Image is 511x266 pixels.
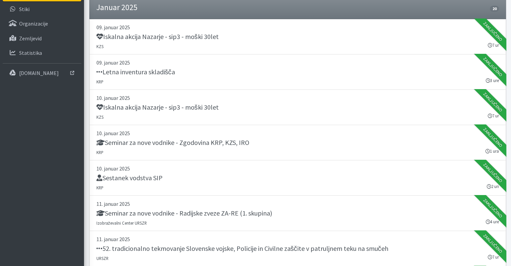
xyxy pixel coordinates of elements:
h5: Iskalna akcija Nazarje - sip3 - moški 30let [96,103,219,111]
p: Statistika [19,49,42,56]
a: 11. januar 2025 Seminar za nove vodnike - Radijske zveze ZA-RE (1. skupina) Izobraževalni Center ... [89,196,506,231]
h5: Iskalna akcija Nazarje - sip3 - moški 30let [96,33,219,41]
p: 10. januar 2025 [96,94,499,102]
p: 11. januar 2025 [96,235,499,243]
a: Organizacije [3,17,81,30]
small: KZS [96,114,103,120]
h4: Januar 2025 [96,3,137,12]
a: 10. januar 2025 Seminar za nove vodnike - Zgodovina KRP, KZS, IRO KRP 1 ura Zaključeno [89,125,506,160]
small: URSZR [96,256,109,261]
small: KRP [96,150,103,155]
span: 20 [490,6,499,12]
h5: 52. tradicionalno tekmovanje Slovenske vojske, Policije in Civilne zaščite v patruljnem teku na s... [96,244,388,253]
a: Zemljevid [3,32,81,45]
p: 09. januar 2025 [96,23,499,31]
a: Stiki [3,2,81,16]
p: 11. januar 2025 [96,200,499,208]
small: Izobraževalni Center URSZR [96,220,147,226]
small: KRP [96,185,103,190]
p: Stiki [19,6,30,12]
p: 09. januar 2025 [96,59,499,67]
h5: Letna inventura skladišča [96,68,175,76]
p: 10. januar 2025 [96,129,499,137]
a: 09. januar 2025 Letna inventura skladišča KRP 3 ure Zaključeno [89,54,506,90]
a: Statistika [3,46,81,60]
h5: Seminar za nove vodnike - Zgodovina KRP, KZS, IRO [96,139,249,147]
h5: Sestanek vodstva SIP [96,174,163,182]
small: KRP [96,79,103,84]
a: 10. januar 2025 Sestanek vodstva SIP KRP 2 uri Zaključeno [89,160,506,196]
p: [DOMAIN_NAME] [19,70,59,76]
h5: Seminar za nove vodnike - Radijske zveze ZA-RE (1. skupina) [96,209,272,217]
p: Zemljevid [19,35,42,42]
a: 10. januar 2025 Iskalna akcija Nazarje - sip3 - moški 30let KZS 7 ur Zaključeno [89,90,506,125]
a: 09. januar 2025 Iskalna akcija Nazarje - sip3 - moški 30let KZS 7 ur Zaključeno [89,19,506,54]
a: [DOMAIN_NAME] [3,66,81,80]
p: 10. januar 2025 [96,164,499,173]
p: Organizacije [19,20,48,27]
small: KZS [96,44,103,49]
